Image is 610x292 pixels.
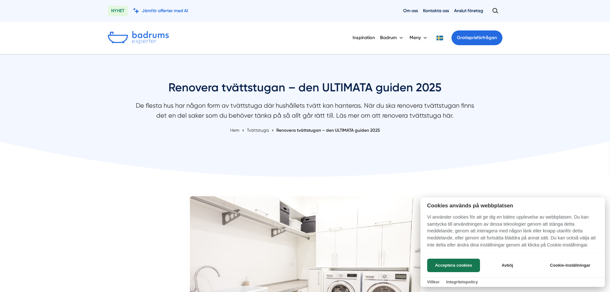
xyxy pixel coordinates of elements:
a: Integritetspolicy [446,279,478,284]
p: Vi använder cookies för att ge dig en bättre upplevelse av webbplatsen. Du kan samtycka till anvä... [420,214,605,253]
button: Avböj [482,259,533,272]
button: Acceptera cookies [427,259,480,272]
button: Cookie-inställningar [542,259,598,272]
h2: Cookies används på webbplatsen [420,203,605,209]
a: Villkor [427,279,440,284]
